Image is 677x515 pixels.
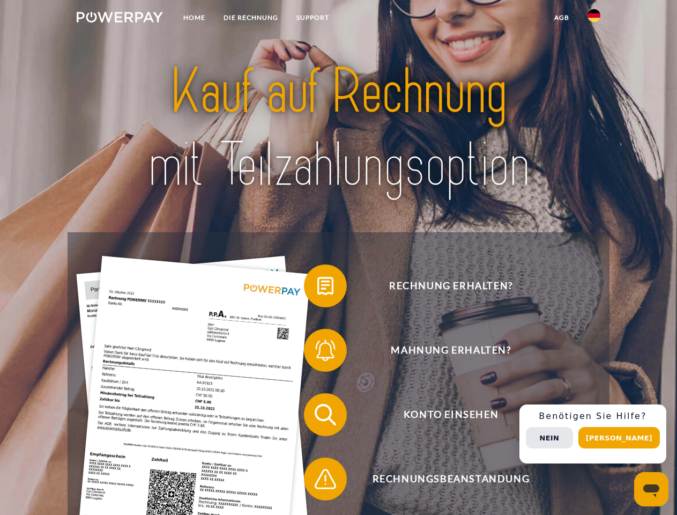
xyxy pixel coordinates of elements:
a: Home [174,8,214,27]
iframe: Schaltfläche zum Öffnen des Messaging-Fensters [634,472,668,506]
img: qb_search.svg [312,401,339,428]
button: Konto einsehen [304,393,583,436]
img: qb_warning.svg [312,466,339,492]
span: Mahnung erhalten? [319,329,582,372]
img: qb_bill.svg [312,273,339,299]
a: SUPPORT [287,8,338,27]
span: Konto einsehen [319,393,582,436]
img: title-powerpay_de.svg [102,51,575,205]
span: Rechnungsbeanstandung [319,458,582,501]
a: DIE RECHNUNG [214,8,287,27]
img: logo-powerpay-white.svg [77,12,163,23]
button: Mahnung erhalten? [304,329,583,372]
button: [PERSON_NAME] [578,427,660,448]
span: Rechnung erhalten? [319,264,582,307]
h3: Benötigen Sie Hilfe? [526,411,660,422]
button: Rechnung erhalten? [304,264,583,307]
button: Rechnungsbeanstandung [304,458,583,501]
button: Nein [526,427,573,448]
div: Schnellhilfe [519,404,666,464]
img: qb_bell.svg [312,337,339,364]
a: agb [545,8,578,27]
img: de [587,9,600,22]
